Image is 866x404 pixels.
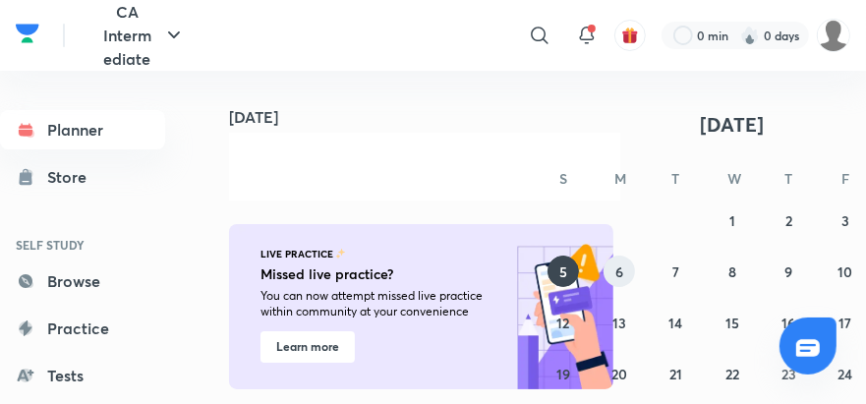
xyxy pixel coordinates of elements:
button: October 20, 2025 [604,358,635,389]
p: You can now attempt missed live practice within community at your convenience [260,288,514,319]
abbr: October 5, 2025 [559,262,567,281]
button: October 16, 2025 [773,307,804,338]
abbr: October 1, 2025 [729,211,735,230]
img: Company Logo [16,19,39,48]
button: October 6, 2025 [604,256,635,287]
abbr: October 6, 2025 [615,262,623,281]
abbr: October 15, 2025 [725,314,739,332]
abbr: October 7, 2025 [672,262,679,281]
abbr: October 12, 2025 [556,314,569,332]
button: October 17, 2025 [830,307,861,338]
abbr: October 10, 2025 [837,262,852,281]
abbr: October 24, 2025 [837,365,852,383]
abbr: Monday [614,169,626,188]
abbr: October 2, 2025 [785,211,792,230]
h4: [DATE] [229,109,632,125]
abbr: Thursday [784,169,792,188]
button: October 8, 2025 [717,256,748,287]
button: October 21, 2025 [661,358,692,389]
abbr: October 22, 2025 [725,365,739,383]
button: October 14, 2025 [661,307,692,338]
abbr: October 3, 2025 [841,211,849,230]
button: October 1, 2025 [717,204,748,236]
div: Store [47,165,98,189]
button: October 15, 2025 [717,307,748,338]
abbr: October 9, 2025 [784,262,792,281]
abbr: Tuesday [672,169,680,188]
img: hemangi Dhakad [817,19,850,52]
button: October 23, 2025 [773,358,804,389]
button: October 24, 2025 [830,358,861,389]
abbr: Sunday [559,169,567,188]
h5: Missed live practice? [260,263,519,284]
button: October 9, 2025 [773,256,804,287]
button: October 12, 2025 [548,307,579,338]
button: avatar [614,20,646,51]
button: Learn more [260,331,355,363]
abbr: October 19, 2025 [556,365,570,383]
abbr: October 23, 2025 [781,365,796,383]
button: October 5, 2025 [548,256,579,287]
abbr: October 14, 2025 [669,314,683,332]
button: October 3, 2025 [830,204,861,236]
button: October 2, 2025 [773,204,804,236]
abbr: October 13, 2025 [612,314,626,332]
button: October 13, 2025 [604,307,635,338]
button: October 7, 2025 [661,256,692,287]
img: streak [740,26,760,45]
abbr: Friday [841,169,849,188]
abbr: October 21, 2025 [669,365,682,383]
abbr: October 17, 2025 [838,314,851,332]
button: October 22, 2025 [717,358,748,389]
abbr: October 8, 2025 [728,262,736,281]
img: feature [335,248,346,260]
abbr: Wednesday [727,169,741,188]
span: [DATE] [701,111,765,138]
a: Company Logo [16,19,39,53]
button: October 19, 2025 [548,358,579,389]
button: October 10, 2025 [830,256,861,287]
img: avatar [621,27,639,44]
abbr: October 20, 2025 [611,365,627,383]
p: LIVE PRACTICE [260,248,333,260]
abbr: October 16, 2025 [781,314,795,332]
